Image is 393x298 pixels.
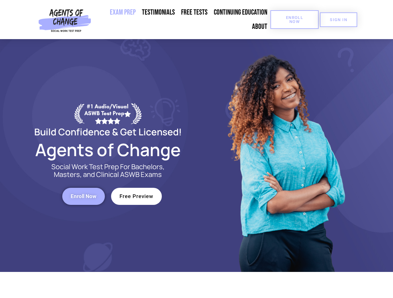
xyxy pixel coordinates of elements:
a: Free Tests [178,5,211,20]
a: SIGN IN [320,12,357,27]
a: Testimonials [139,5,178,20]
span: SIGN IN [330,18,347,22]
a: Free Preview [111,188,162,205]
a: Continuing Education [211,5,270,20]
h2: Build Confidence & Get Licensed! [19,127,197,136]
p: Social Work Test Prep For Bachelors, Masters, and Clinical ASWB Exams [44,163,172,178]
a: Enroll Now [270,10,319,29]
span: Free Preview [119,194,153,199]
a: Enroll Now [62,188,105,205]
a: Exam Prep [107,5,139,20]
img: Website Image 1 (1) [223,39,348,272]
nav: Menu [94,5,270,34]
span: Enroll Now [280,16,309,24]
span: Enroll Now [71,194,96,199]
h2: Agents of Change [19,142,197,157]
div: #1 Audio/Visual ASWB Test Prep [84,103,131,124]
a: About [249,20,270,34]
